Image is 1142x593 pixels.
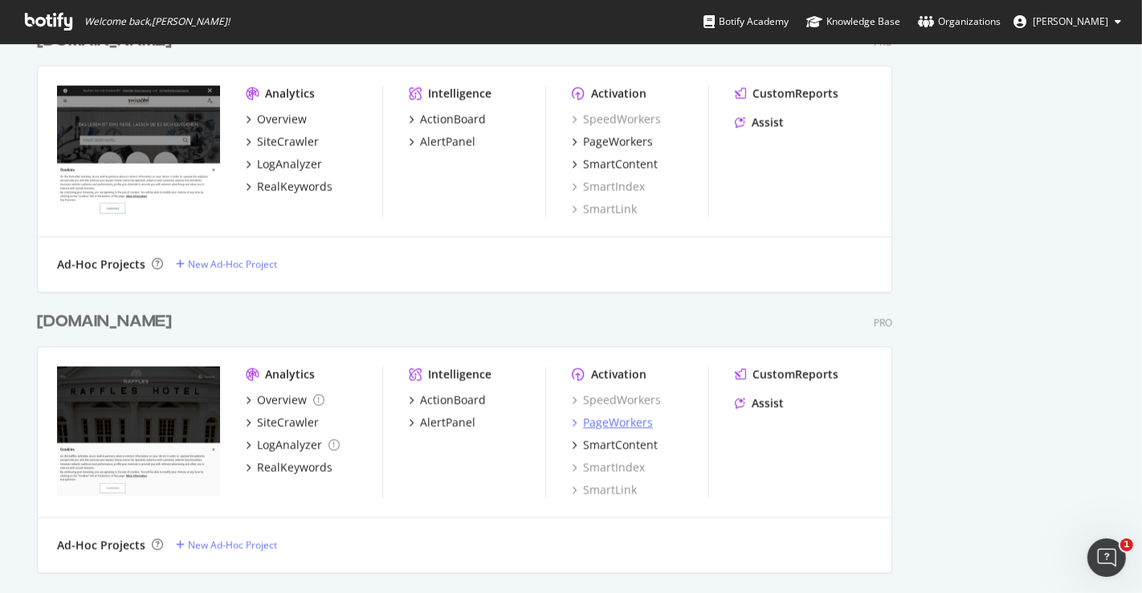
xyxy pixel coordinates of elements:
iframe: Intercom live chat [1087,538,1126,577]
a: SmartLink [572,482,637,498]
a: LogAnalyzer [246,156,322,173]
span: 1 [1120,538,1133,551]
div: Assist [752,115,784,131]
a: AlertPanel [409,134,475,150]
a: Overview [246,112,307,128]
a: [DOMAIN_NAME] [37,311,178,334]
a: RealKeywords [246,460,332,476]
div: RealKeywords [257,460,332,476]
div: Knowledge Base [806,14,900,30]
a: SmartContent [572,156,658,173]
a: SpeedWorkers [572,112,661,128]
a: Overview [246,392,324,408]
div: ActionBoard [420,112,486,128]
div: Intelligence [428,86,491,102]
div: Overview [257,112,307,128]
div: Botify Academy [704,14,789,30]
a: LogAnalyzer [246,437,340,453]
div: SmartContent [583,437,658,453]
div: SiteCrawler [257,134,319,150]
div: AlertPanel [420,134,475,150]
div: [DOMAIN_NAME] [37,311,172,334]
div: LogAnalyzer [257,156,322,173]
div: New Ad-Hoc Project [188,258,277,271]
div: Analytics [265,86,315,102]
img: www.swissotel.de [57,86,220,216]
span: Welcome back, [PERSON_NAME] ! [84,15,230,28]
div: Activation [591,86,646,102]
div: Ad-Hoc Projects [57,538,145,554]
div: CustomReports [752,367,838,383]
div: Overview [257,392,307,408]
a: Assist [735,396,784,412]
a: ActionBoard [409,112,486,128]
div: Organizations [918,14,1001,30]
a: RealKeywords [246,179,332,195]
a: SmartContent [572,437,658,453]
a: CustomReports [735,367,838,383]
div: PageWorkers [583,415,653,431]
div: SmartContent [583,156,658,173]
a: PageWorkers [572,134,653,150]
div: New Ad-Hoc Project [188,538,277,552]
a: SiteCrawler [246,134,319,150]
div: ActionBoard [420,392,486,408]
a: New Ad-Hoc Project [176,258,277,271]
a: SiteCrawler [246,415,319,431]
div: RealKeywords [257,179,332,195]
div: Activation [591,367,646,383]
a: AlertPanel [409,415,475,431]
div: LogAnalyzer [257,437,322,453]
div: Assist [752,396,784,412]
a: PageWorkers [572,415,653,431]
div: SiteCrawler [257,415,319,431]
div: CustomReports [752,86,838,102]
a: CustomReports [735,86,838,102]
div: Ad-Hoc Projects [57,257,145,273]
button: [PERSON_NAME] [1001,9,1134,35]
a: ActionBoard [409,392,486,408]
a: Assist [735,115,784,131]
span: Vimala Ngonekeo [1033,14,1108,28]
div: Analytics [265,367,315,383]
div: Intelligence [428,367,491,383]
a: SmartIndex [572,179,645,195]
div: PageWorkers [583,134,653,150]
a: SmartLink [572,201,637,217]
a: New Ad-Hoc Project [176,538,277,552]
div: AlertPanel [420,415,475,431]
img: www.raffles.com [57,367,220,497]
div: Pro [874,316,892,330]
a: SmartIndex [572,460,645,476]
a: SpeedWorkers [572,392,661,408]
